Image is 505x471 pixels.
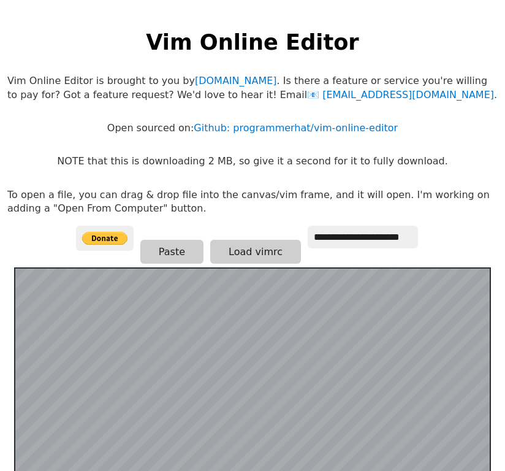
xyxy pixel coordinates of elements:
[7,188,498,216] p: To open a file, you can drag & drop file into the canvas/vim frame, and it will open. I'm working...
[140,240,203,264] button: Paste
[307,89,494,101] a: [EMAIL_ADDRESS][DOMAIN_NAME]
[210,240,301,264] button: Load vimrc
[7,74,498,102] p: Vim Online Editor is brought to you by . Is there a feature or service you're willing to pay for?...
[146,27,359,57] h1: Vim Online Editor
[194,122,398,134] a: Github: programmerhat/vim-online-editor
[57,155,447,168] p: NOTE that this is downloading 2 MB, so give it a second for it to fully download.
[107,121,398,135] p: Open sourced on:
[195,75,277,86] a: [DOMAIN_NAME]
